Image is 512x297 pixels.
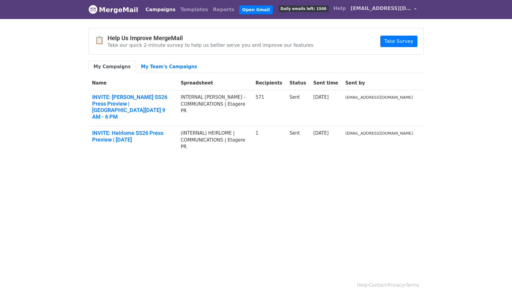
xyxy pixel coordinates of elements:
[92,94,174,120] a: INVITE: [PERSON_NAME] SS26 Press Preview | [GEOGRAPHIC_DATA][DATE] 9 AM - 6 PM
[313,130,329,136] a: [DATE]
[239,5,273,14] a: Open Gmail
[136,61,202,73] a: My Team's Campaigns
[108,34,314,42] h4: Help Us Improve MergeMail
[89,3,138,16] a: MergeMail
[342,76,417,90] th: Sent by
[177,76,252,90] th: Spreadsheet
[252,126,286,154] td: 1
[388,283,404,288] a: Privacy
[89,5,98,14] img: MergeMail logo
[406,283,419,288] a: Terms
[252,76,286,90] th: Recipients
[351,5,411,12] span: [EMAIL_ADDRESS][DOMAIN_NAME]
[286,76,310,90] th: Status
[380,36,417,47] a: Take Survey
[177,90,252,126] td: INTERNAL [PERSON_NAME] - COMMUNICATIONS | Etagere PR
[211,4,237,16] a: Reports
[286,126,310,154] td: Sent
[92,130,174,143] a: INVITE: Heirlome SS26 Press Preview | [DATE]
[310,76,342,90] th: Sent time
[178,4,211,16] a: Templates
[276,2,331,14] a: Daily emails left: 1500
[177,126,252,154] td: (INTERNAL) HEIRLOME | COMMUNICATIONS | Etagere PR
[286,90,310,126] td: Sent
[357,283,367,288] a: Help
[346,95,413,100] small: [EMAIL_ADDRESS][DOMAIN_NAME]
[95,36,108,45] span: 📋
[331,2,348,14] a: Help
[348,2,419,17] a: [EMAIL_ADDRESS][DOMAIN_NAME]
[89,61,136,73] a: My Campaigns
[279,5,329,12] span: Daily emails left: 1500
[143,4,178,16] a: Campaigns
[89,76,177,90] th: Name
[482,268,512,297] iframe: Chat Widget
[313,94,329,100] a: [DATE]
[252,90,286,126] td: 571
[369,283,386,288] a: Contact
[346,131,413,136] small: [EMAIL_ADDRESS][DOMAIN_NAME]
[108,42,314,48] p: Take our quick 2-minute survey to help us better serve you and improve our features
